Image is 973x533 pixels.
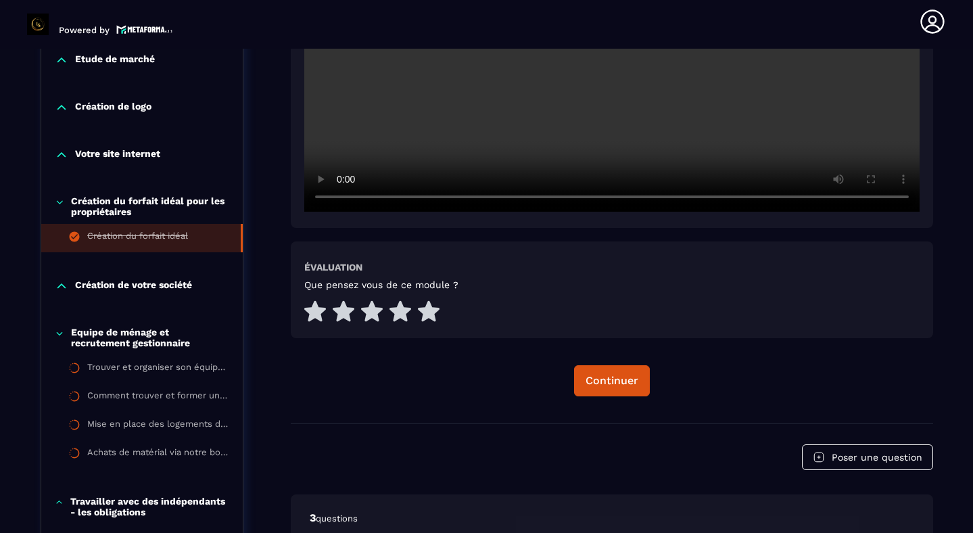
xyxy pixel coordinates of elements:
div: Continuer [586,374,638,388]
div: Mise en place des logements dans votre conciergerie [87,419,229,434]
button: Poser une question [802,444,933,470]
p: Création de logo [75,101,151,114]
div: Création du forfait idéal [87,231,188,246]
p: Création de votre société [75,279,192,293]
button: Continuer [574,365,650,396]
h6: Évaluation [304,262,362,273]
span: questions [316,513,358,524]
div: Trouver et organiser son équipe de ménage [87,362,229,377]
img: logo-branding [27,14,49,35]
p: 3 [310,511,914,526]
p: Powered by [59,25,110,35]
p: Equipe de ménage et recrutement gestionnaire [71,327,229,348]
img: logo [116,24,173,35]
h5: Que pensez vous de ce module ? [304,279,458,290]
p: Création du forfait idéal pour les propriétaires [71,195,229,217]
p: Votre site internet [75,148,160,162]
p: Travailler avec des indépendants - les obligations [70,496,229,517]
p: Etude de marché [75,53,155,67]
div: Comment trouver et former un gestionnaire pour vos logements [87,390,229,405]
div: Achats de matérial via notre boutique PrestaHome [87,447,229,462]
